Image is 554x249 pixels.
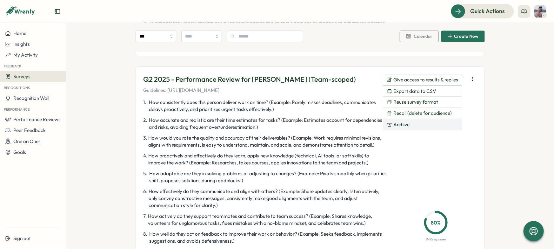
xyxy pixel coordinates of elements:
button: Reuse survey format [383,97,462,107]
span: Home [13,30,26,36]
span: Peer Feedback [13,127,46,133]
span: Create New [454,34,479,38]
img: Son Tran (Teemo) [534,5,546,17]
span: How actively do they support teammates and contribute to team success? (Example: Shares knowledge... [148,213,388,227]
span: How proactively and effectively do they learn, apply new knowledge (technical, AI tools, or soft ... [149,152,388,166]
span: Surveys [13,73,30,80]
span: 5 . [144,170,148,184]
span: How adaptable are they in solving problems or adjusting to changes? (Example: Pivots smoothly whe... [149,170,388,184]
span: Give access to results & replies [393,77,458,83]
p: 80 % [426,218,446,226]
p: Q2 2025 - Performance Review for [PERSON_NAME] (Team-scoped) [144,74,356,84]
span: Calendar [414,34,433,38]
span: One on Ones [13,138,41,144]
button: Create New [441,31,485,42]
span: Recognition Wall [13,95,49,101]
span: How well do they act on feedback to improve their work or behavior? (Example: Seeks feedback, imp... [149,231,388,245]
span: Quick Actions [470,7,505,15]
button: Recall (delete for audience) [383,108,462,119]
span: How would you rate the quality and accuracy of their deliverables? (Example: Work requires minima... [149,135,388,149]
button: Quick Actions [451,4,514,18]
button: Expand sidebar [54,8,61,15]
span: Insights [13,41,30,47]
span: 1 . [144,99,148,113]
span: Reuse survey format [393,99,438,105]
span: 4 . [144,152,147,166]
span: Archive [393,122,410,128]
span: My Activity [13,52,38,58]
span: 7 . [144,213,147,227]
span: Export data to CSV [393,88,436,94]
span: Recall (delete for audience) [393,110,452,116]
span: 2 . [144,117,148,131]
span: Goals [13,149,26,155]
p: 8 / 10 responses [426,237,446,242]
button: Calendar [400,31,439,42]
p: Guidelines: [URL][DOMAIN_NAME] [144,87,356,94]
span: How accurate and realistic are their time estimates for tasks? (Example: Estimates account for de... [149,117,388,131]
button: Archive [383,119,462,130]
span: 3 . [144,135,147,149]
span: 8 . [144,231,148,245]
span: How effectively do they communicate and align with others? (Example: Share updates clearly, liste... [149,188,388,209]
span: Performance Reviews [13,116,61,122]
button: Export data to CSV [383,86,462,97]
span: Sign out [13,235,31,241]
span: How consistently does this person deliver work on time? (Example: Rarely misses deadlines, commun... [149,99,388,113]
span: 6 . [144,188,148,209]
button: Give access to results & replies [383,74,462,85]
